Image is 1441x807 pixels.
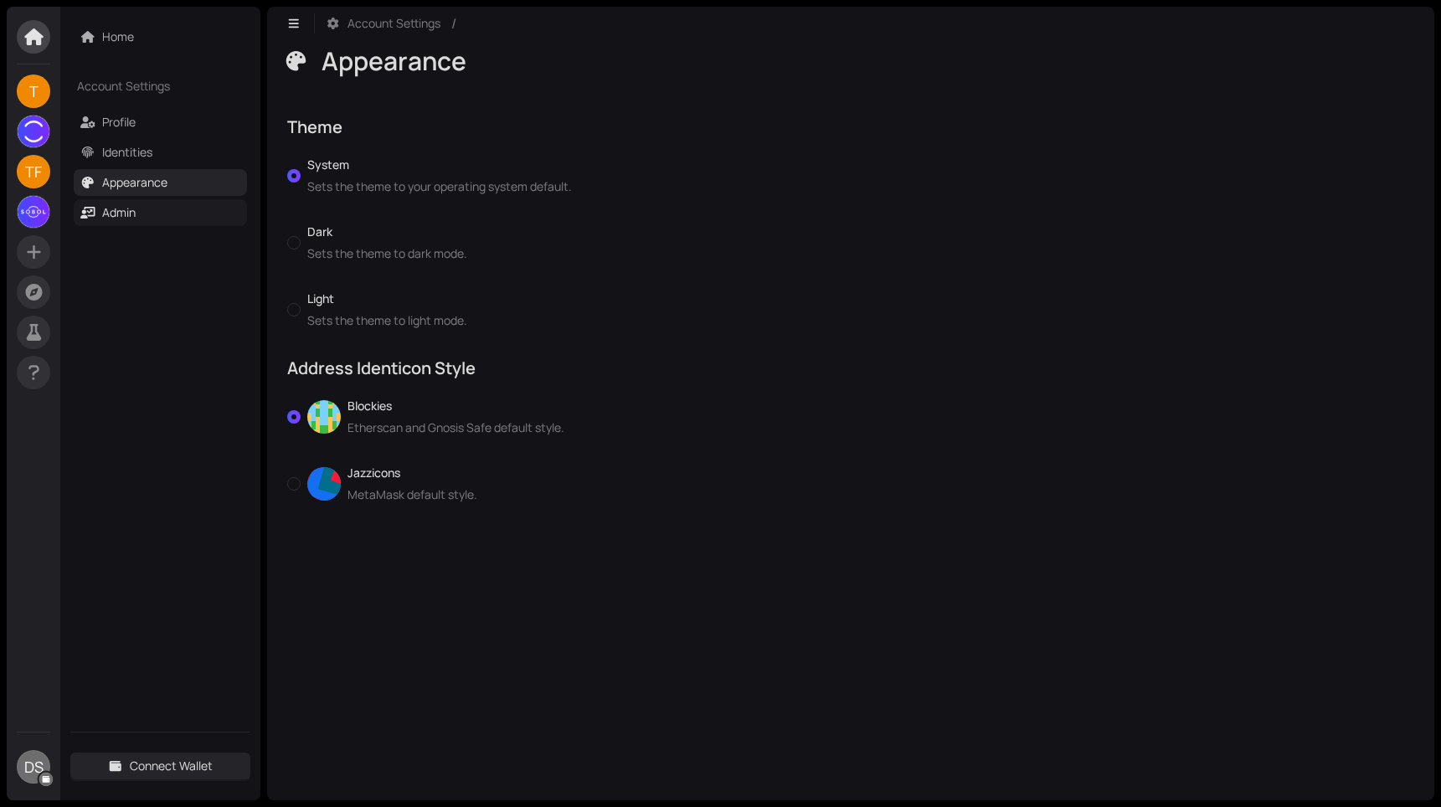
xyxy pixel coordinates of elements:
[307,400,341,434] img: 0x0843A8f22626bDc707041D09336fFEfE9aC3D95F
[347,486,477,504] div: MetaMask default style.
[347,14,440,33] span: Account Settings
[70,67,250,105] div: Account Settings
[18,196,49,228] img: T8Xj_ByQ5B.jpeg
[307,290,467,308] div: Light
[318,10,448,37] button: Account Settings
[24,750,44,784] span: DS
[130,757,213,775] span: Connect Wallet
[25,155,42,188] span: TF
[102,204,136,220] a: Admin
[102,144,152,160] a: Identities
[347,464,477,482] div: Jazzicons
[307,156,572,174] div: System
[287,357,1414,380] p: Address Identicon Style
[307,223,467,241] div: Dark
[102,174,167,190] a: Appearance
[102,28,134,44] a: Home
[102,114,136,130] a: Profile
[307,467,341,501] img: 0x0843A8f22626bDc707041D09336fFEfE9aC3D95F
[70,753,250,779] button: Connect Wallet
[322,45,471,77] div: Appearance
[18,116,49,147] img: S5xeEuA_KA.jpeg
[29,75,39,108] span: T
[307,244,467,263] div: Sets the theme to dark mode.
[77,77,214,95] span: Account Settings
[347,419,564,437] div: Etherscan and Gnosis Safe default style.
[287,116,1414,139] p: Theme
[307,177,572,196] div: Sets the theme to your operating system default.
[307,311,467,330] div: Sets the theme to light mode.
[347,397,564,415] div: Blockies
